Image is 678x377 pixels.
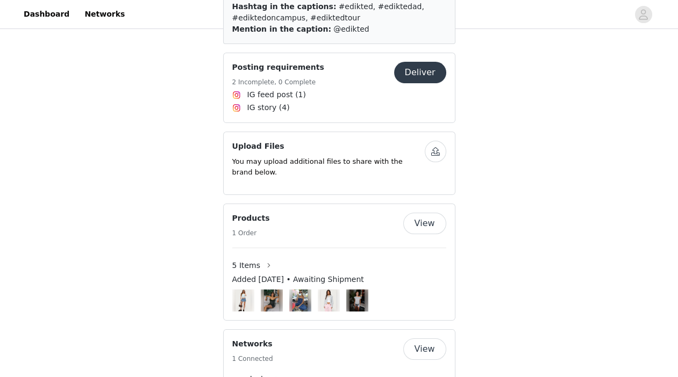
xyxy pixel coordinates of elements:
img: Lacey Backless Polka Dot Mini Dress [264,289,279,311]
h5: 2 Incomplete, 0 Complete [232,77,324,87]
div: Posting requirements [223,53,455,123]
div: Products [223,204,455,321]
span: Added [DATE] • Awaiting Shipment [232,274,364,285]
span: 5 Items [232,260,261,271]
h4: Products [232,213,270,224]
img: Image Background Blur [289,287,311,314]
img: Jenie Split Front Knit Cardigan [321,289,336,311]
img: Image Background Blur [318,287,340,314]
a: Networks [78,2,131,26]
img: Instagram Icon [232,104,241,112]
h4: Posting requirements [232,62,324,73]
img: Lury Denim Mini Skort [235,289,250,311]
button: View [403,338,446,360]
span: Mention in the caption: [232,25,331,33]
div: avatar [638,6,648,23]
img: Holly Glitter Off Shoulder Top [349,289,364,311]
h5: 1 Connected [232,354,273,364]
button: Deliver [394,62,446,83]
span: Hashtag in the captions: [232,2,337,11]
p: You may upload additional files to share with the brand below. [232,156,425,177]
button: View [403,213,446,234]
h5: 1 Order [232,228,270,238]
img: Instagram Icon [232,91,241,99]
span: IG feed post (1) [247,89,306,100]
h4: Upload Files [232,141,425,152]
span: IG story (4) [247,102,290,113]
img: Jinx Polka Dot Open-Back Top [292,289,307,311]
img: Image Background Blur [346,287,368,314]
img: Image Background Blur [232,287,254,314]
img: Image Background Blur [261,287,283,314]
h4: Networks [232,338,273,350]
a: Dashboard [17,2,76,26]
span: @edikted [333,25,369,33]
